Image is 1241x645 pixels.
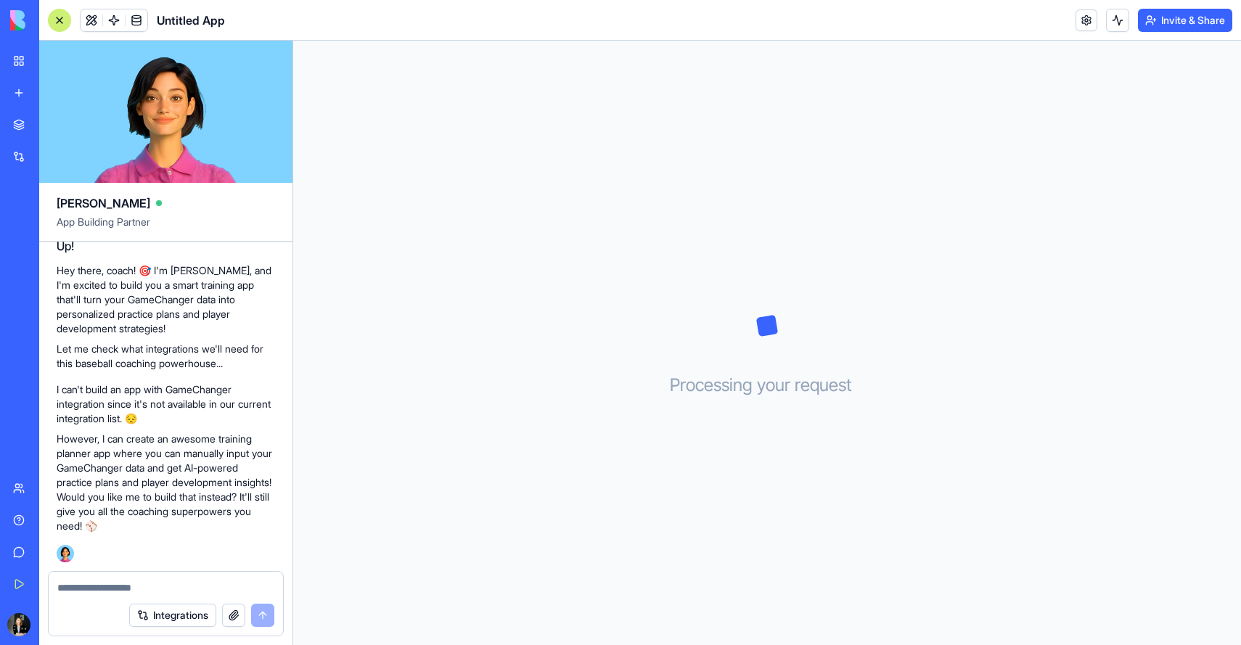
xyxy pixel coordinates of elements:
p: Let me check what integrations we'll need for this baseball coaching powerhouse... [57,342,275,371]
span: [PERSON_NAME] [57,194,150,212]
img: Ella_00000_wcx2te.png [57,545,74,562]
p: Hey there, coach! 🎯 I'm [PERSON_NAME], and I'm excited to build you a smart training app that'll ... [57,263,275,336]
span: App Building Partner [57,215,275,241]
img: ACg8ocJa_qihtbbm8QWJX6F94U_r2iC-BMIET_0MV-zcPQ8OBD5Ozvgp_g=s96-c [7,613,30,636]
img: logo [10,10,100,30]
button: Invite & Share [1138,9,1232,32]
span: Untitled App [157,12,225,29]
p: However, I can create an awesome training planner app where you can manually input your GameChang... [57,432,275,533]
h3: Processing your request [670,374,865,397]
button: Integrations [129,604,216,627]
p: I can't build an app with GameChanger integration since it's not available in our current integra... [57,382,275,426]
